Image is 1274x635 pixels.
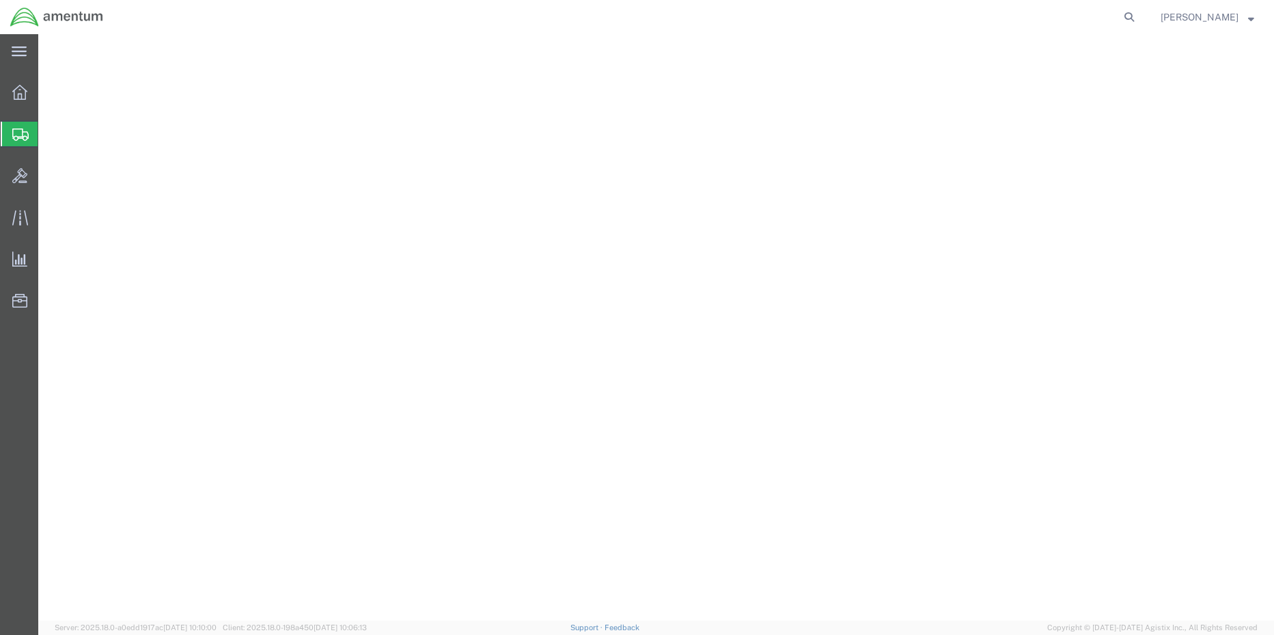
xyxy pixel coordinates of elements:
button: [PERSON_NAME] [1160,9,1255,25]
span: Copyright © [DATE]-[DATE] Agistix Inc., All Rights Reserved [1047,622,1258,634]
span: Rebecca Thorstenson [1161,10,1238,25]
span: [DATE] 10:06:13 [314,623,367,632]
span: Client: 2025.18.0-198a450 [223,623,367,632]
span: Server: 2025.18.0-a0edd1917ac [55,623,217,632]
a: Feedback [605,623,639,632]
iframe: FS Legacy Container [38,34,1274,621]
a: Support [570,623,605,632]
img: logo [10,7,104,27]
span: [DATE] 10:10:00 [163,623,217,632]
